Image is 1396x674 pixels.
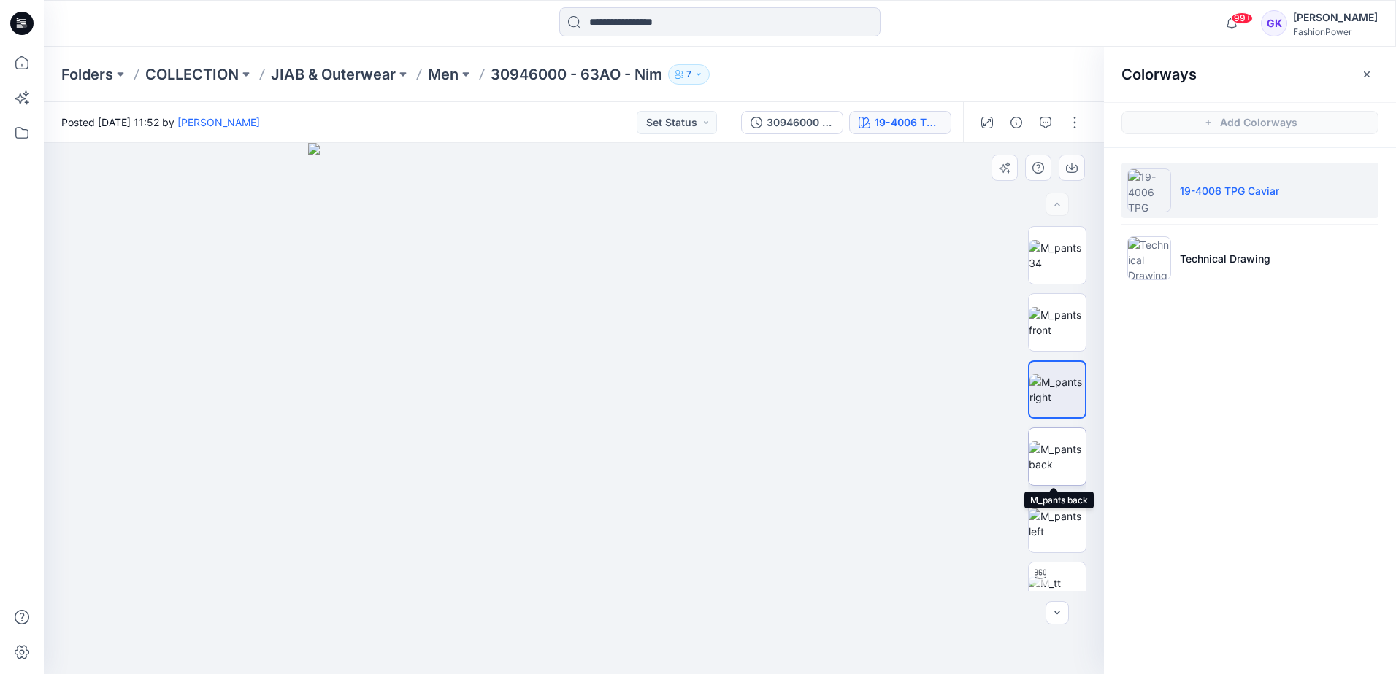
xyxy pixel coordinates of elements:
[177,116,260,128] a: [PERSON_NAME]
[61,64,113,85] a: Folders
[145,64,239,85] a: COLLECTION
[1127,168,1171,212] img: 19-4006 TPG Caviar
[61,115,260,130] span: Posted [DATE] 11:52 by
[1029,240,1086,271] img: M_pants 34
[875,115,942,131] div: 19-4006 TPG Caviar
[686,66,691,82] p: 7
[428,64,459,85] a: Men
[1293,26,1378,37] div: FashionPower
[767,115,834,131] div: 30946000 - 63AO - Nim
[1029,441,1086,472] img: M_pants back
[1180,251,1270,266] p: Technical Drawing
[271,64,396,85] a: JIAB & Outerwear
[1029,576,1086,606] img: M_tt pants
[491,64,662,85] p: 30946000 - 63AO - Nim
[1231,12,1253,24] span: 99+
[1261,10,1287,36] div: GK
[1005,111,1028,134] button: Details
[308,143,840,674] img: eyJhbGciOiJIUzI1NiIsImtpZCI6IjAiLCJzbHQiOiJzZXMiLCJ0eXAiOiJKV1QifQ.eyJkYXRhIjp7InR5cGUiOiJzdG9yYW...
[1127,236,1171,280] img: Technical Drawing
[849,111,951,134] button: 19-4006 TPG Caviar
[668,64,710,85] button: 7
[741,111,843,134] button: 30946000 - 63AO - Nim
[1029,508,1086,539] img: M_pants left
[1029,374,1085,405] img: M_pants right
[1293,9,1378,26] div: [PERSON_NAME]
[1121,66,1197,83] h2: Colorways
[1180,183,1279,198] p: 19-4006 TPG Caviar
[1029,307,1086,338] img: M_pants front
